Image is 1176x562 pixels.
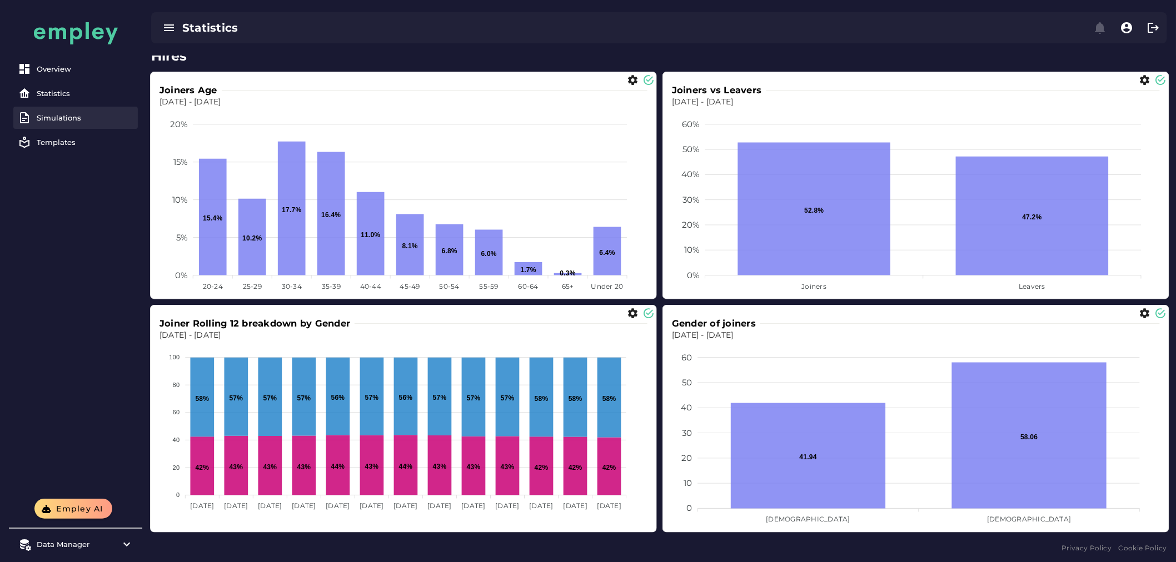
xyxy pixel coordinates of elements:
tspan: Under 20 [591,282,624,290]
a: Privacy Policy [1062,543,1112,554]
h3: Joiners vs Leavers [672,84,766,97]
tspan: [DATE] [258,502,282,510]
tspan: 40-44 [360,282,381,290]
tspan: 10% [684,245,700,255]
tspan: 30% [682,194,700,205]
tspan: 60% [682,119,700,129]
p: [DATE] - [DATE] [672,97,1160,108]
p: [DATE] - [DATE] [160,330,647,341]
tspan: 45-49 [400,282,420,290]
div: Simulations [37,113,133,122]
tspan: 15% [173,157,188,167]
a: Cookie Policy [1119,543,1167,554]
h3: Joiners Age [160,84,222,97]
tspan: Leavers [1019,282,1046,290]
tspan: 100 [169,354,180,361]
tspan: 20% [170,119,188,129]
tspan: 30 [682,428,692,438]
tspan: 55-59 [480,282,499,290]
h3: Joiner Rolling 12 breakdown by Gender [160,317,355,330]
tspan: [DATE] [190,502,215,510]
tspan: [DATE] [597,502,622,510]
tspan: 60 [173,409,180,416]
tspan: [DATE] [564,502,588,510]
tspan: [DATE] [427,502,452,510]
tspan: 60 [681,352,692,363]
tspan: [DATE] [496,502,520,510]
tspan: 0 [686,503,692,514]
div: Templates [37,138,133,147]
tspan: 10% [172,194,188,205]
tspan: 80 [173,382,180,388]
p: [DATE] - [DATE] [672,330,1160,341]
a: Simulations [13,107,138,129]
button: Empley AI [34,499,112,519]
div: Statistics [182,20,635,36]
a: Overview [13,58,138,80]
a: Templates [13,131,138,153]
tspan: 20 [173,464,180,471]
tspan: [DATE] [461,502,486,510]
tspan: 20% [682,219,700,230]
tspan: 40% [681,169,700,180]
p: [DATE] - [DATE] [160,97,647,108]
tspan: 30-34 [282,282,302,290]
tspan: [DATE] [292,502,316,510]
tspan: [DEMOGRAPHIC_DATA] [766,515,851,524]
tspan: 5% [176,232,188,243]
tspan: 50-54 [440,282,460,290]
tspan: 50 [682,378,692,388]
tspan: 20-24 [203,282,223,290]
tspan: [DATE] [360,502,384,510]
div: Statistics [37,89,133,98]
a: Statistics [13,82,138,104]
tspan: 40 [681,403,692,413]
tspan: [DATE] [326,502,350,510]
h2: Hires [151,46,1167,66]
tspan: 50% [682,144,700,155]
tspan: Joiners [801,282,827,290]
tspan: 65+ [562,282,574,290]
tspan: [DEMOGRAPHIC_DATA] [987,515,1072,524]
span: Empley AI [56,504,103,514]
div: Data Manager [37,540,114,549]
tspan: [DATE] [224,502,248,510]
tspan: 25-29 [243,282,262,290]
tspan: [DATE] [393,502,418,510]
div: Overview [37,64,133,73]
tspan: 35-39 [322,282,341,290]
tspan: [DATE] [530,502,554,510]
h3: Gender of joiners [672,317,760,330]
tspan: 0 [176,492,180,499]
tspan: 0% [175,270,188,280]
tspan: 0% [687,270,700,280]
tspan: 10 [684,478,692,489]
tspan: 20 [681,453,692,463]
tspan: 60-64 [519,282,539,290]
tspan: 40 [173,437,180,444]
